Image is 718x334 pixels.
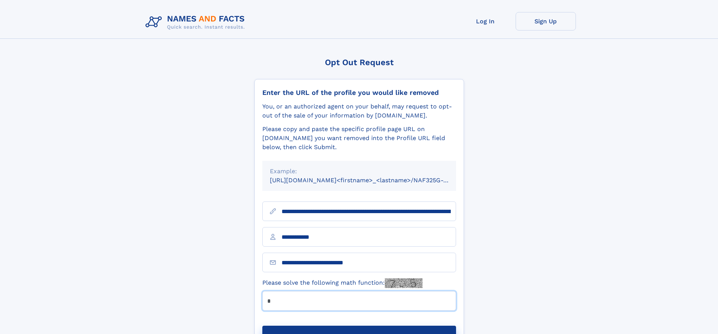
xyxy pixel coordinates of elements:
[262,125,456,152] div: Please copy and paste the specific profile page URL on [DOMAIN_NAME] you want removed into the Pr...
[262,88,456,97] div: Enter the URL of the profile you would like removed
[270,167,449,176] div: Example:
[262,102,456,120] div: You, or an authorized agent on your behalf, may request to opt-out of the sale of your informatio...
[262,278,423,288] label: Please solve the following math function:
[270,177,470,184] small: [URL][DOMAIN_NAME]<firstname>_<lastname>/NAF325G-xxxxxxxx
[142,12,251,32] img: Logo Names and Facts
[254,58,464,67] div: Opt Out Request
[455,12,516,31] a: Log In
[516,12,576,31] a: Sign Up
